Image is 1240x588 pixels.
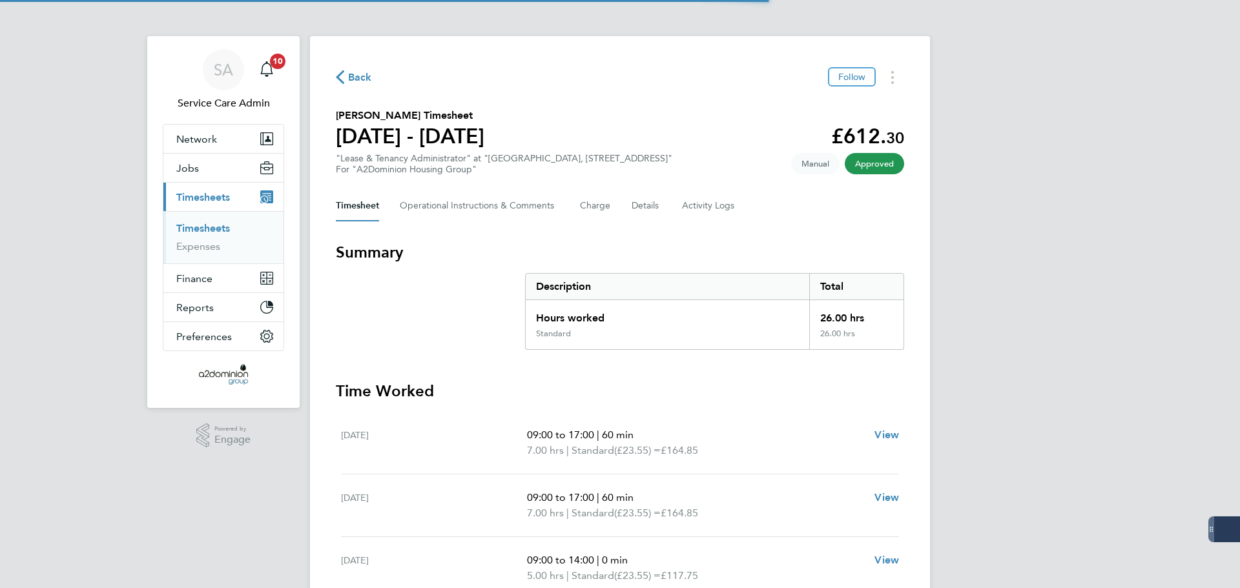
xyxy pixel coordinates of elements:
[176,240,220,252] a: Expenses
[163,154,284,182] button: Jobs
[341,490,527,521] div: [DATE]
[614,444,661,456] span: (£23.55) =
[525,273,904,350] div: Summary
[614,507,661,519] span: (£23.55) =
[874,429,899,441] span: View
[214,423,251,434] span: Powered by
[199,364,247,385] img: a2dominion-logo-retina.png
[527,444,564,456] span: 7.00 hrs
[163,211,284,263] div: Timesheets
[874,553,899,568] a: View
[527,569,564,582] span: 5.00 hrs
[566,507,569,519] span: |
[336,242,904,263] h3: Summary
[527,429,594,441] span: 09:00 to 17:00
[336,69,372,85] button: Back
[874,554,899,566] span: View
[527,491,594,503] span: 09:00 to 17:00
[828,67,876,86] button: Follow
[809,329,904,349] div: 26.00 hrs
[176,272,212,285] span: Finance
[874,427,899,443] a: View
[572,505,614,521] span: Standard
[163,183,284,211] button: Timesheets
[163,264,284,292] button: Finance
[214,434,251,445] span: Engage
[874,490,899,505] a: View
[809,274,904,299] div: Total
[163,322,284,350] button: Preferences
[163,364,284,385] a: Go to home page
[572,568,614,583] span: Standard
[254,49,280,90] a: 10
[147,36,300,408] nav: Main navigation
[400,190,559,221] button: Operational Instructions & Comments
[791,153,840,174] span: This timesheet was manually created.
[176,222,230,234] a: Timesheets
[845,153,904,174] span: This timesheet has been approved.
[580,190,611,221] button: Charge
[336,108,484,123] h2: [PERSON_NAME] Timesheet
[196,423,251,448] a: Powered byEngage
[526,274,809,299] div: Description
[336,190,379,221] button: Timesheet
[348,70,372,85] span: Back
[661,444,698,456] span: £164.85
[336,164,672,175] div: For "A2Dominion Housing Group"
[214,61,233,78] span: SA
[831,124,904,148] app-decimal: £612.
[341,553,527,583] div: [DATE]
[881,67,904,87] button: Timesheets Menu
[886,128,904,147] span: 30
[597,491,599,503] span: |
[163,96,284,111] span: Service Care Admin
[602,491,634,503] span: 60 min
[632,190,661,221] button: Details
[838,71,865,83] span: Follow
[602,429,634,441] span: 60 min
[176,191,230,203] span: Timesheets
[526,300,809,329] div: Hours worked
[566,444,569,456] span: |
[270,54,285,69] span: 10
[163,125,284,153] button: Network
[336,123,484,149] h1: [DATE] - [DATE]
[163,49,284,111] a: SAService Care Admin
[614,569,661,582] span: (£23.55) =
[661,507,698,519] span: £164.85
[176,301,214,314] span: Reports
[566,569,569,582] span: |
[572,443,614,458] span: Standard
[336,381,904,401] h3: Time Worked
[661,569,698,582] span: £117.75
[176,133,217,145] span: Network
[176,162,199,174] span: Jobs
[527,554,594,566] span: 09:00 to 14:00
[536,329,571,339] div: Standard
[176,330,232,343] span: Preferences
[163,293,284,321] button: Reports
[597,554,599,566] span: |
[809,300,904,329] div: 26.00 hrs
[682,190,736,221] button: Activity Logs
[341,427,527,458] div: [DATE]
[527,507,564,519] span: 7.00 hrs
[874,491,899,503] span: View
[597,429,599,441] span: |
[602,554,628,566] span: 0 min
[336,153,672,175] div: "Lease & Tenancy Administrator" at "[GEOGRAPHIC_DATA], [STREET_ADDRESS]"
